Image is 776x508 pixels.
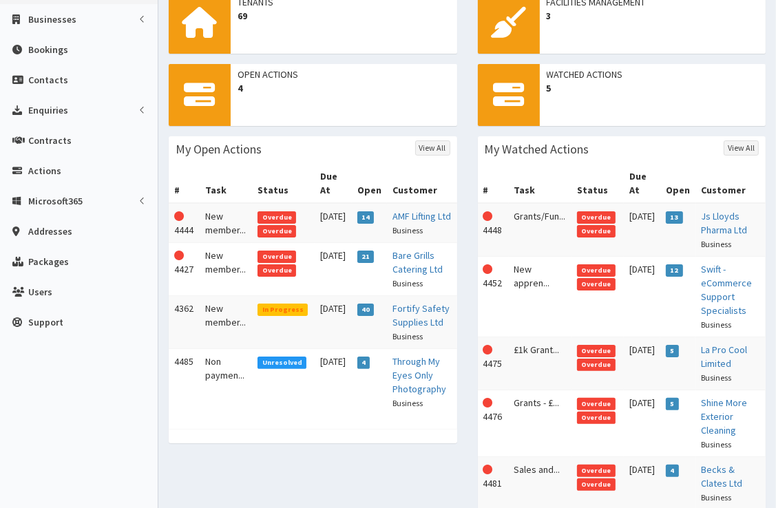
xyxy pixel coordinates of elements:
span: Support [28,316,63,328]
td: 4444 [169,203,200,243]
th: Due At [624,164,660,203]
a: Through My Eyes Only Photography [392,355,446,395]
td: 4452 [478,257,509,337]
td: [DATE] [315,296,351,349]
td: 4448 [478,203,509,257]
th: Customer [387,164,457,203]
i: This Action is overdue! [174,211,184,221]
a: Swift - eCommerce Support Specialists [701,263,752,317]
span: Overdue [577,211,616,224]
td: [DATE] [315,203,351,243]
td: New member... [200,203,253,243]
td: [DATE] [624,257,660,337]
i: This Action is overdue! [483,211,493,221]
span: Overdue [577,264,616,277]
span: 13 [666,211,683,224]
span: Microsoft365 [28,195,83,207]
i: This Action is overdue! [174,251,184,260]
span: Overdue [577,359,616,371]
td: Grants - £... [509,390,571,457]
span: Overdue [258,251,296,263]
span: 4 [238,81,450,95]
small: Business [392,398,423,408]
th: Open [352,164,387,203]
small: Business [701,492,731,502]
small: Business [701,372,731,383]
th: Status [571,164,624,203]
a: La Pro Cool Limited [701,343,747,370]
td: 4362 [169,296,200,349]
span: Overdue [577,225,616,237]
span: Overdue [258,225,296,237]
span: Unresolved [258,357,306,369]
span: Overdue [577,478,616,491]
span: Overdue [577,278,616,290]
td: [DATE] [315,349,351,416]
th: Customer [695,164,766,203]
span: 12 [666,264,683,277]
span: 4 [357,357,370,369]
span: In Progress [258,304,308,316]
a: Fortify Safety Supplies Ltd [392,302,450,328]
th: Task [509,164,571,203]
th: # [478,164,509,203]
a: Js Lloyds Pharma Ltd [701,210,747,236]
td: 4476 [478,390,509,457]
span: Watched Actions [547,67,759,81]
span: 21 [357,251,375,263]
h3: My Open Actions [176,143,262,156]
span: Actions [28,165,61,177]
a: View All [415,140,450,156]
span: Overdue [258,264,296,277]
span: Businesses [28,13,76,25]
i: This Action is overdue! [483,345,493,354]
small: Business [701,319,731,330]
h3: My Watched Actions [485,143,589,156]
span: Overdue [577,345,616,357]
td: Grants/Fun... [509,203,571,257]
span: 4 [666,465,679,477]
span: 40 [357,304,375,316]
a: AMF Lifting Ltd [392,210,451,222]
i: This Action is overdue! [483,465,493,474]
td: New member... [200,296,253,349]
span: Overdue [577,465,616,477]
i: This Action is overdue! [483,398,493,408]
td: [DATE] [624,203,660,257]
i: This Action is overdue! [483,264,493,274]
small: Business [392,331,423,341]
a: Bare Grills Catering Ltd [392,249,443,275]
span: Bookings [28,43,68,56]
span: 14 [357,211,375,224]
td: [DATE] [624,337,660,390]
td: 4475 [478,337,509,390]
small: Business [701,439,731,449]
span: 5 [666,398,679,410]
small: Business [392,278,423,288]
span: 5 [666,345,679,357]
a: Becks & Clates Ltd [701,463,742,489]
span: Addresses [28,225,72,237]
span: Open Actions [238,67,450,81]
td: New member... [200,243,253,296]
span: Overdue [258,211,296,224]
th: # [169,164,200,203]
td: [DATE] [624,390,660,457]
span: 5 [547,81,759,95]
th: Task [200,164,253,203]
td: [DATE] [315,243,351,296]
th: Status [252,164,315,203]
th: Open [660,164,695,203]
td: New appren... [509,257,571,337]
a: Shine More Exterior Cleaning [701,396,747,436]
span: Enquiries [28,104,68,116]
td: 4427 [169,243,200,296]
a: View All [724,140,759,156]
span: Users [28,286,52,298]
span: Contacts [28,74,68,86]
span: Contracts [28,134,72,147]
td: Non paymen... [200,349,253,416]
small: Business [701,239,731,249]
td: £1k Grant... [509,337,571,390]
span: 69 [238,9,450,23]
